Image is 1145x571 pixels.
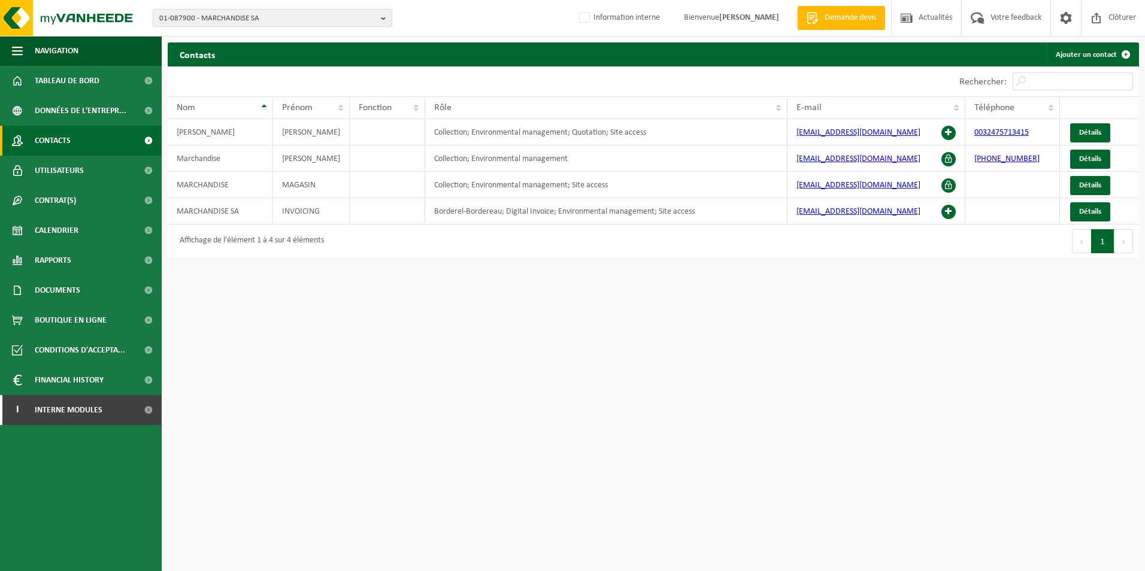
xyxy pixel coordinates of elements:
span: Calendrier [35,215,78,245]
span: Financial History [35,365,104,395]
span: Téléphone [974,103,1014,113]
td: Borderel-Bordereau; Digital Invoice; Environmental management; Site access [425,198,787,224]
span: Détails [1079,181,1101,189]
a: Détails [1070,176,1110,195]
label: Rechercher: [959,77,1007,87]
h2: Contacts [168,42,227,66]
td: Collection; Environmental management [425,145,787,172]
td: [PERSON_NAME] [273,119,350,145]
a: [EMAIL_ADDRESS][DOMAIN_NAME] [796,207,920,216]
a: [EMAIL_ADDRESS][DOMAIN_NAME] [796,154,920,163]
span: Interne modules [35,395,102,425]
span: Rôle [434,103,452,113]
span: Rapports [35,245,71,275]
span: Détails [1079,155,1101,163]
button: Previous [1072,229,1091,253]
strong: [PERSON_NAME] [719,13,779,22]
a: Détails [1070,123,1110,142]
td: [PERSON_NAME] [168,119,273,145]
td: MAGASIN [273,172,350,198]
button: 1 [1091,229,1114,253]
td: MARCHANDISE SA [168,198,273,224]
td: INVOICING [273,198,350,224]
a: [PHONE_NUMBER] [974,154,1040,163]
span: Détails [1079,208,1101,215]
a: Détails [1070,202,1110,221]
span: Navigation [35,36,78,66]
span: I [12,395,23,425]
a: [EMAIL_ADDRESS][DOMAIN_NAME] [796,128,920,137]
td: [PERSON_NAME] [273,145,350,172]
label: Information interne [577,9,660,27]
a: Demande devis [797,6,885,30]
span: Boutique en ligne [35,305,107,335]
a: 0032475713415 [974,128,1029,137]
a: Détails [1070,150,1110,169]
span: Prénom [282,103,313,113]
span: Nom [177,103,195,113]
span: 01-087900 - MARCHANDISE SA [159,10,376,28]
span: Détails [1079,129,1101,136]
td: MARCHANDISE [168,172,273,198]
span: Contacts [35,126,71,156]
a: [EMAIL_ADDRESS][DOMAIN_NAME] [796,181,920,190]
td: Collection; Environmental management; Quotation; Site access [425,119,787,145]
td: Collection; Environmental management; Site access [425,172,787,198]
button: 01-087900 - MARCHANDISE SA [153,9,392,27]
span: E-mail [796,103,822,113]
span: Demande devis [822,12,879,24]
span: Fonction [359,103,392,113]
button: Next [1114,229,1133,253]
span: Contrat(s) [35,186,76,215]
span: Utilisateurs [35,156,84,186]
span: Documents [35,275,80,305]
a: Ajouter un contact [1046,42,1138,66]
span: Données de l'entrepr... [35,96,126,126]
span: Tableau de bord [35,66,99,96]
span: Conditions d'accepta... [35,335,125,365]
td: Marchandise [168,145,273,172]
div: Affichage de l'élément 1 à 4 sur 4 éléments [174,230,324,252]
